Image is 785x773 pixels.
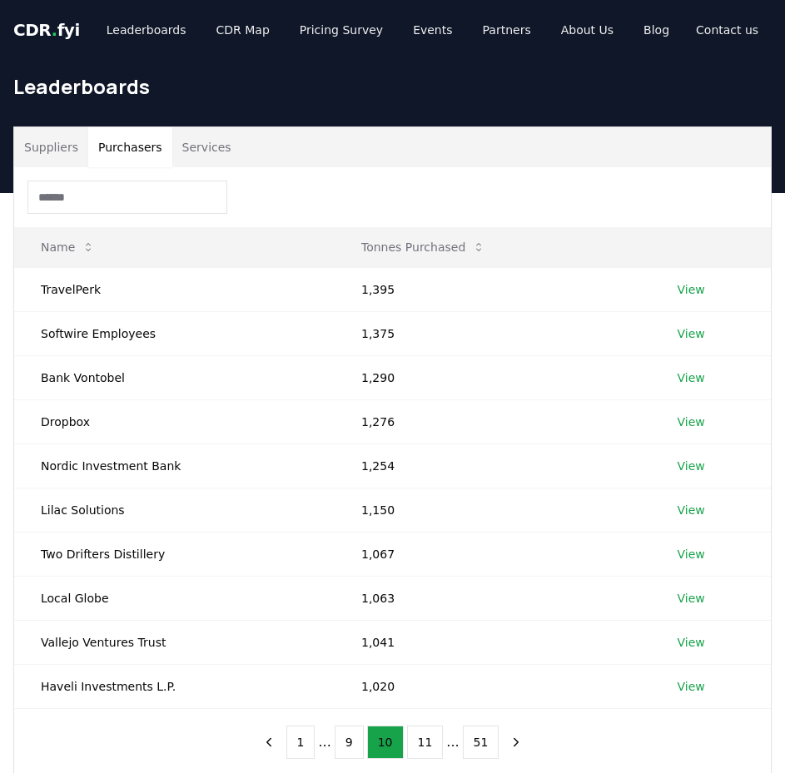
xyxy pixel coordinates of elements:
[470,15,544,45] a: Partners
[677,281,704,298] a: View
[14,532,335,576] td: Two Drifters Distillery
[93,15,683,45] nav: Main
[677,325,704,342] a: View
[318,732,330,752] li: ...
[14,443,335,488] td: Nordic Investment Bank
[502,726,530,759] button: next page
[367,726,404,759] button: 10
[14,664,335,708] td: Haveli Investments L.P.
[335,532,651,576] td: 1,067
[446,732,459,752] li: ...
[677,414,704,430] a: View
[286,15,396,45] a: Pricing Survey
[335,267,651,311] td: 1,395
[14,399,335,443] td: Dropbox
[255,726,283,759] button: previous page
[93,15,200,45] a: Leaderboards
[335,399,651,443] td: 1,276
[630,15,683,45] a: Blog
[683,15,772,45] a: Contact us
[677,502,704,518] a: View
[677,369,704,386] a: View
[677,546,704,562] a: View
[13,73,772,100] h1: Leaderboards
[335,620,651,664] td: 1,041
[335,726,364,759] button: 9
[172,127,241,167] button: Services
[677,678,704,695] a: View
[335,576,651,620] td: 1,063
[14,127,88,167] button: Suppliers
[88,127,172,167] button: Purchasers
[14,488,335,532] td: Lilac Solutions
[13,20,80,40] span: CDR fyi
[548,15,627,45] a: About Us
[335,488,651,532] td: 1,150
[286,726,315,759] button: 1
[335,311,651,355] td: 1,375
[677,590,704,607] a: View
[52,20,57,40] span: .
[203,15,283,45] a: CDR Map
[13,18,80,42] a: CDR.fyi
[14,267,335,311] td: TravelPerk
[677,634,704,651] a: View
[14,576,335,620] td: Local Globe
[335,355,651,399] td: 1,290
[335,443,651,488] td: 1,254
[14,311,335,355] td: Softwire Employees
[677,458,704,474] a: View
[348,230,499,264] button: Tonnes Purchased
[14,620,335,664] td: Vallejo Ventures Trust
[463,726,499,759] button: 51
[27,230,108,264] button: Name
[407,726,444,759] button: 11
[335,664,651,708] td: 1,020
[400,15,465,45] a: Events
[14,355,335,399] td: Bank Vontobel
